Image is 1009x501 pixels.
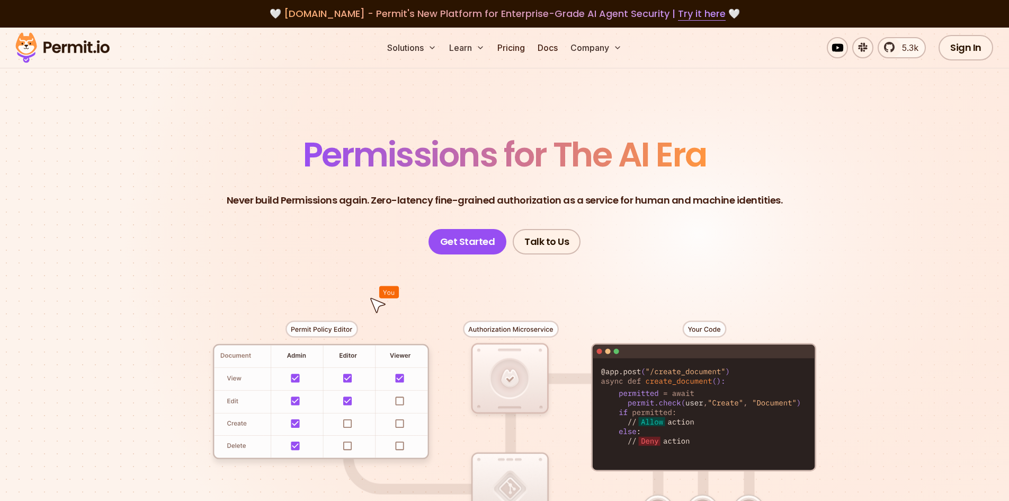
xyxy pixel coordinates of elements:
a: Try it here [678,7,726,21]
p: Never build Permissions again. Zero-latency fine-grained authorization as a service for human and... [227,193,783,208]
a: Docs [533,37,562,58]
button: Company [566,37,626,58]
a: Talk to Us [513,229,581,254]
a: Get Started [428,229,507,254]
button: Learn [445,37,489,58]
img: Permit logo [11,30,114,66]
a: 5.3k [878,37,926,58]
a: Sign In [939,35,993,60]
span: Permissions for The AI Era [303,131,707,178]
a: Pricing [493,37,529,58]
div: 🤍 🤍 [25,6,984,21]
span: 5.3k [896,41,918,54]
span: [DOMAIN_NAME] - Permit's New Platform for Enterprise-Grade AI Agent Security | [284,7,726,20]
button: Solutions [383,37,441,58]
